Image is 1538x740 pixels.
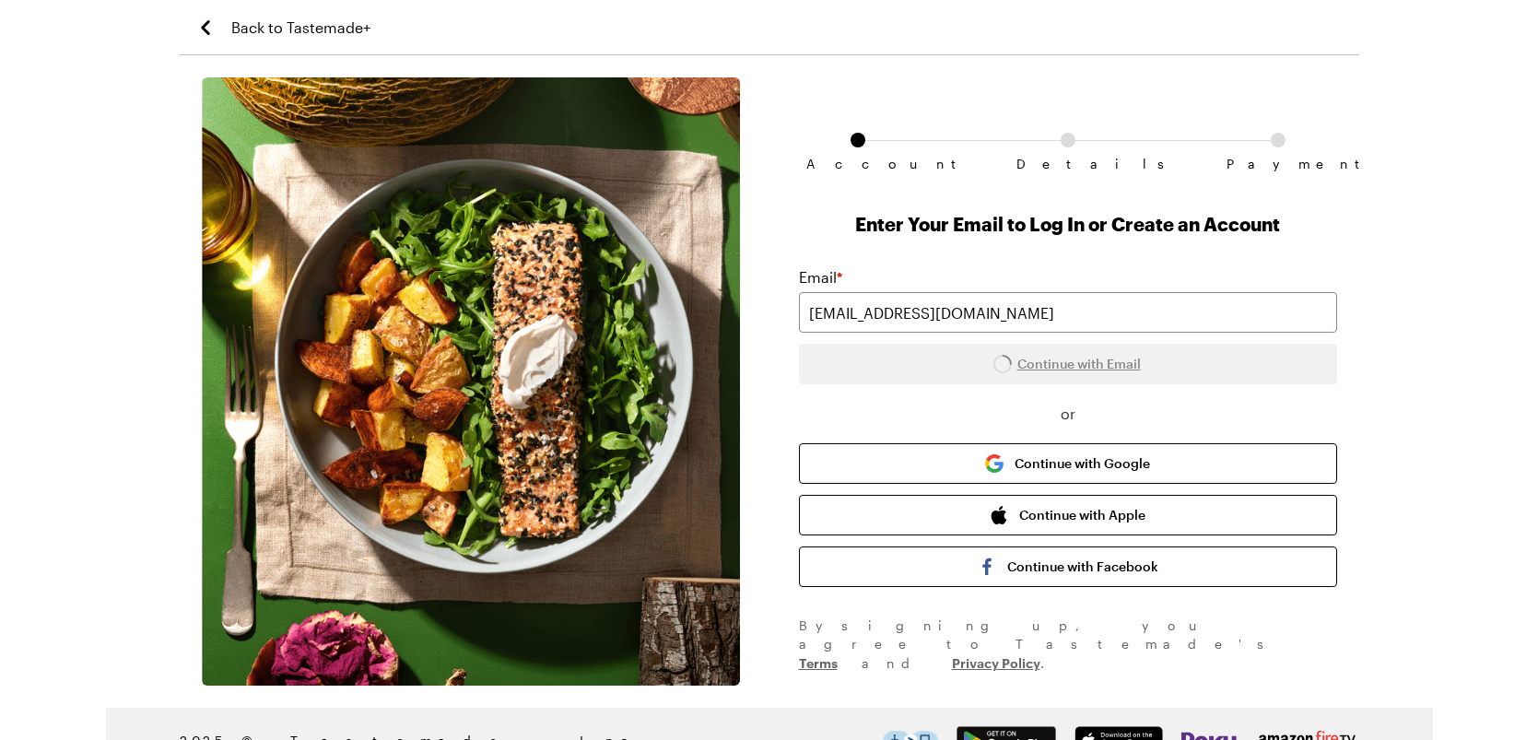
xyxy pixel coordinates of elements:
[799,495,1337,535] button: Continue with Apple
[799,266,842,288] label: Email
[799,443,1337,484] button: Continue with Google
[231,17,370,39] span: Back to Tastemade+
[799,617,1337,673] div: By signing up , you agree to Tastemade's and .
[799,133,1337,157] ol: Subscription checkout form navigation
[806,157,910,171] span: Account
[799,546,1337,587] button: Continue with Facebook
[799,653,838,671] a: Terms
[799,403,1337,425] span: or
[1016,157,1120,171] span: Details
[1227,157,1330,171] span: Payment
[952,653,1040,671] a: Privacy Policy
[799,211,1337,237] h1: Enter Your Email to Log In or Create an Account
